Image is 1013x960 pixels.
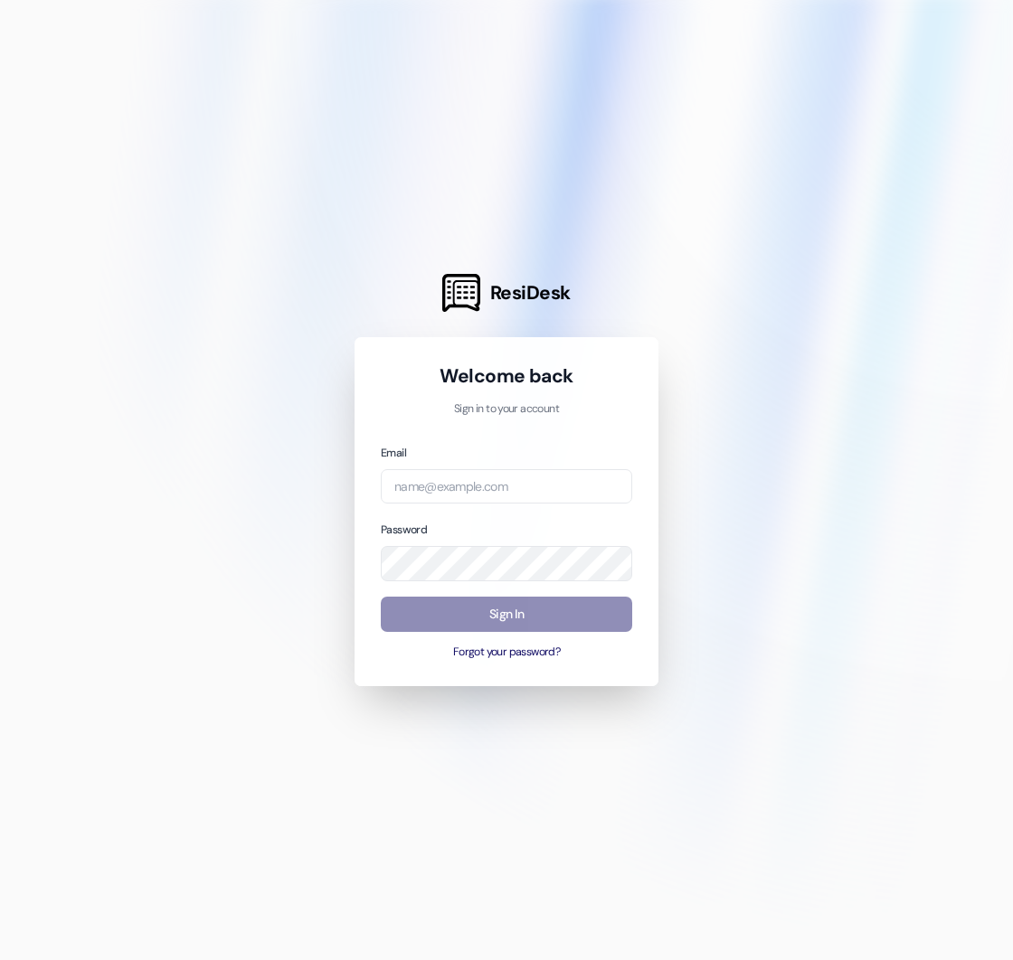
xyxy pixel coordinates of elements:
h1: Welcome back [381,363,632,389]
button: Forgot your password? [381,645,632,661]
label: Email [381,446,406,460]
label: Password [381,522,427,537]
input: name@example.com [381,469,632,504]
span: ResiDesk [490,280,571,306]
img: ResiDesk Logo [442,274,480,312]
button: Sign In [381,597,632,632]
p: Sign in to your account [381,401,632,418]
